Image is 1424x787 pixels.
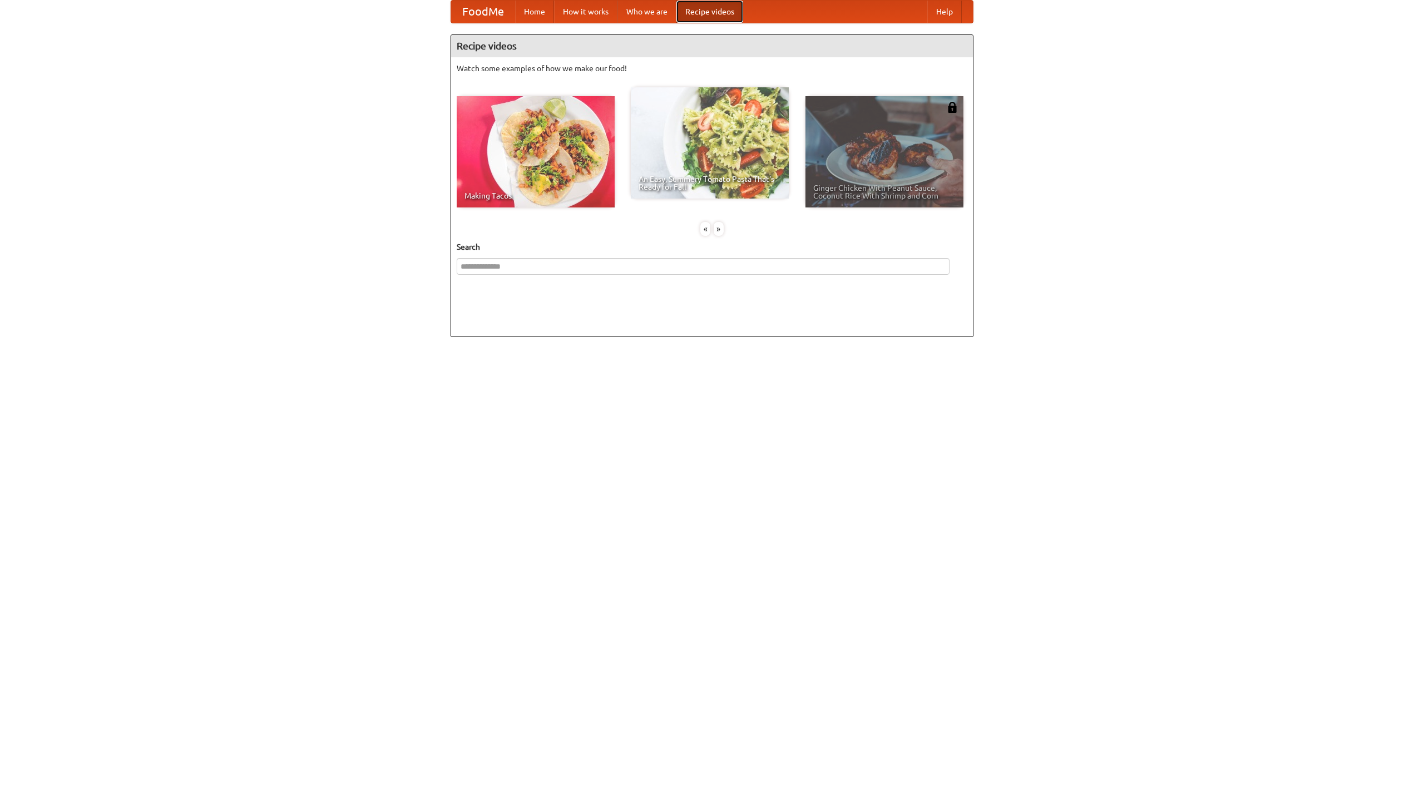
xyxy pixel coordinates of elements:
span: An Easy, Summery Tomato Pasta That's Ready for Fall [639,175,781,191]
a: FoodMe [451,1,515,23]
p: Watch some examples of how we make our food! [457,63,967,74]
div: » [714,222,724,236]
a: Recipe videos [676,1,743,23]
span: Making Tacos [464,192,607,200]
div: « [700,222,710,236]
a: Who we are [617,1,676,23]
a: Home [515,1,554,23]
img: 483408.png [947,102,958,113]
h4: Recipe videos [451,35,973,57]
a: Help [927,1,962,23]
a: Making Tacos [457,96,615,207]
h5: Search [457,241,967,253]
a: How it works [554,1,617,23]
a: An Easy, Summery Tomato Pasta That's Ready for Fall [631,87,789,199]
